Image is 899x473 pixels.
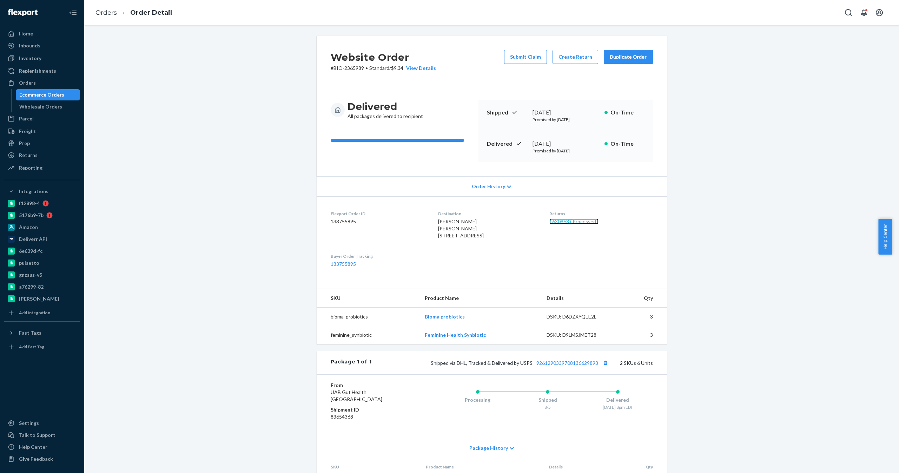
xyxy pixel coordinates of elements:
div: [DATE] [533,109,599,117]
div: [PERSON_NAME] [19,295,59,302]
button: Help Center [878,219,892,255]
button: Fast Tags [4,327,80,339]
a: Orders [95,9,117,17]
th: SKU [317,289,419,308]
th: Qty [618,289,667,308]
button: Copy tracking number [601,358,610,367]
a: Help Center [4,441,80,453]
p: Delivered [487,140,527,148]
button: Open account menu [872,6,886,20]
div: Duplicate Order [610,53,647,60]
div: Orders [19,79,36,86]
div: Settings [19,420,39,427]
div: DSKU: D9LMSJMET28 [547,331,613,339]
div: Add Integration [19,310,50,316]
button: View Details [403,65,436,72]
div: Package 1 of 1 [331,358,372,367]
p: # BIO-2365989 / $9.34 [331,65,436,72]
ol: breadcrumbs [90,2,178,23]
a: Prep [4,138,80,149]
span: Shipped via DHL, Tracked & Delivered by USPS [431,360,610,366]
div: 6e639d-fc [19,248,42,255]
div: Give Feedback [19,455,53,462]
div: Deliverr API [19,236,47,243]
dd: 133755895 [331,218,427,225]
button: Submit Claim [504,50,547,64]
a: Replenishments [4,65,80,77]
div: Inventory [19,55,41,62]
span: [PERSON_NAME] [PERSON_NAME] [STREET_ADDRESS] [438,218,484,238]
div: 8/5 [513,404,583,410]
div: Replenishments [19,67,56,74]
a: 9261290339708136629893 [536,360,598,366]
a: a76299-82 [4,281,80,293]
a: Home [4,28,80,39]
a: gnzsuz-v5 [4,269,80,281]
p: Promised by [DATE] [533,148,599,154]
div: gnzsuz-v5 [19,271,42,278]
dd: 83654368 [331,413,415,420]
a: Wholesale Orders [16,101,80,112]
h2: Website Order [331,50,436,65]
span: UAB Gut Health [GEOGRAPHIC_DATA] [331,389,382,402]
div: Wholesale Orders [19,103,62,110]
h3: Delivered [348,100,423,113]
a: Returns [4,150,80,161]
dt: Shipment ID [331,406,415,413]
dt: Buyer Order Tracking [331,253,427,259]
span: Order History [472,183,505,190]
a: Add Integration [4,307,80,318]
a: pulsetto [4,257,80,269]
a: 133755895 [331,261,356,267]
a: f12898-4 [4,198,80,209]
p: On-Time [610,109,644,117]
dt: From [331,382,415,389]
td: 3 [618,308,667,326]
th: Details [541,289,618,308]
a: 6e639d-fc [4,245,80,257]
button: Integrations [4,186,80,197]
a: Bioma probiotics [425,314,465,320]
a: Order Detail [130,9,172,17]
a: 5176b9-7b [4,210,80,221]
div: [DATE] [533,140,599,148]
a: Reporting [4,162,80,173]
div: Integrations [19,188,48,195]
a: Freight [4,126,80,137]
div: Reporting [19,164,42,171]
div: pulsetto [19,260,39,267]
a: Inbounds [4,40,80,51]
div: Ecommerce Orders [19,91,64,98]
td: 3 [618,326,667,344]
button: Give Feedback [4,453,80,465]
button: Close Navigation [66,6,80,20]
div: Returns [19,152,38,159]
td: feminine_synbiotic [317,326,419,344]
a: Inventory [4,53,80,64]
dt: Returns [549,211,653,217]
div: Prep [19,140,30,147]
div: Delivered [583,396,653,403]
div: Parcel [19,115,34,122]
div: Home [19,30,33,37]
div: Processing [443,396,513,403]
p: On-Time [610,140,644,148]
a: Feminine Health Synbiotic [425,332,486,338]
a: Orders [4,77,80,88]
div: 5176b9-7b [19,212,44,219]
span: • [365,65,368,71]
div: 2 SKUs 6 Units [371,358,653,367]
div: Fast Tags [19,329,41,336]
span: Standard [369,65,389,71]
a: Add Fast Tag [4,341,80,353]
a: Settings [4,418,80,429]
dt: Destination [438,211,538,217]
button: Create Return [553,50,598,64]
img: Flexport logo [8,9,38,16]
div: f12898-4 [19,200,40,207]
button: Open Search Box [841,6,855,20]
div: a76299-82 [19,283,44,290]
td: bioma_probiotics [317,308,419,326]
a: 1630968 ( Processed ) [549,218,599,224]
